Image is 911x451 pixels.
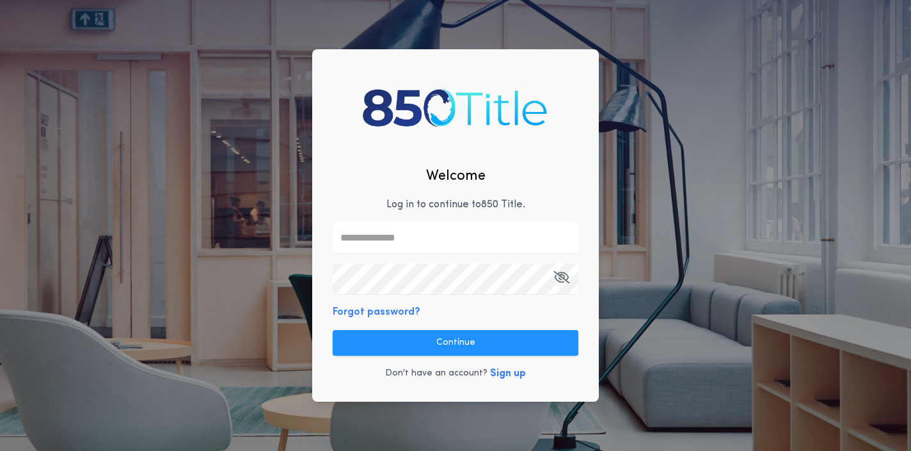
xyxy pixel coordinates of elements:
[385,367,487,380] p: Don't have an account?
[426,166,486,187] h2: Welcome
[333,330,578,356] button: Continue
[490,366,526,381] button: Sign up
[333,305,420,320] button: Forgot password?
[386,197,525,212] p: Log in to continue to 850 Title .
[357,77,553,138] img: logo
